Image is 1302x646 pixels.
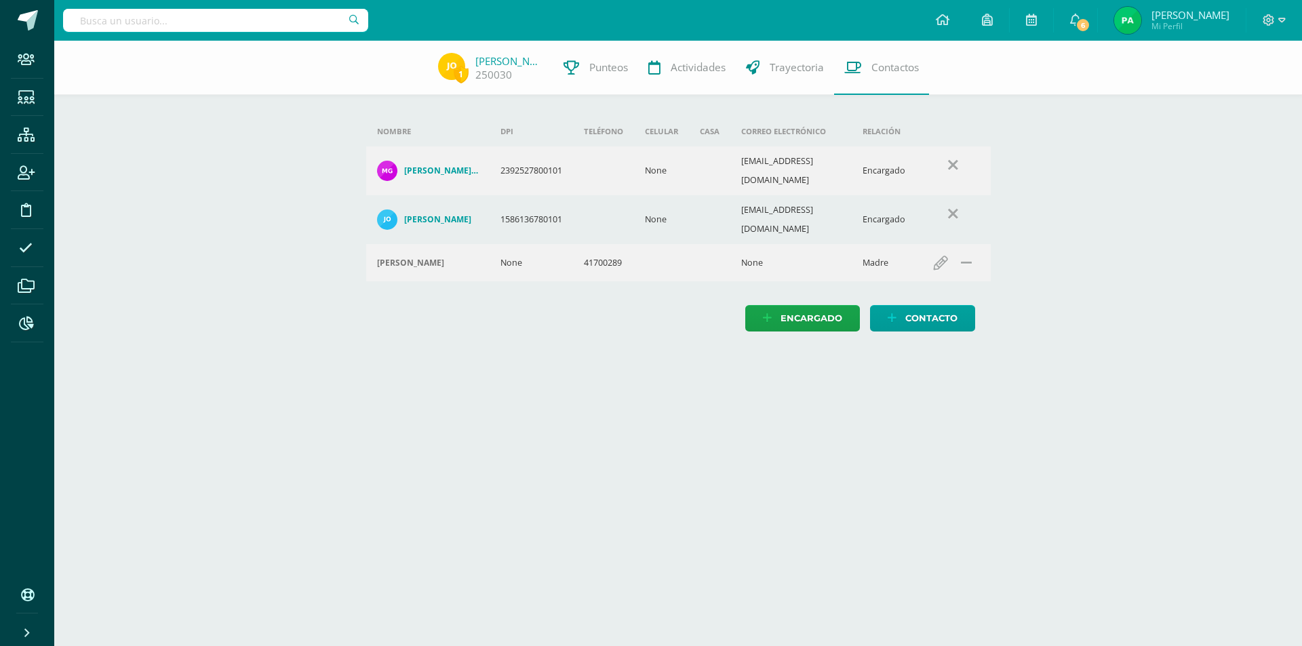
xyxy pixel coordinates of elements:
[1114,7,1141,34] img: ea606af391f2c2e5188f5482682bdea3.png
[871,60,919,75] span: Contactos
[870,305,975,331] a: Contacto
[490,146,573,195] td: 2392527800101
[634,146,689,195] td: None
[671,60,726,75] span: Actividades
[745,305,860,331] a: Encargado
[905,306,958,331] span: Contacto
[730,117,852,146] th: Correo electrónico
[573,244,634,281] td: 41700289
[852,195,916,244] td: Encargado
[689,117,730,146] th: Casa
[404,214,471,225] h4: [PERSON_NAME]
[553,41,638,95] a: Punteos
[377,258,444,268] h4: [PERSON_NAME]
[475,68,512,82] a: 250030
[634,117,689,146] th: Celular
[490,244,573,281] td: None
[63,9,368,32] input: Busca un usuario...
[781,306,842,331] span: Encargado
[377,209,479,230] a: [PERSON_NAME]
[475,54,543,68] a: [PERSON_NAME]
[1076,18,1090,33] span: 6
[438,53,465,80] img: 603b452392676ee7adaf53168f08463e.png
[490,195,573,244] td: 1586136780101
[589,60,628,75] span: Punteos
[377,258,479,268] div: Mayra de Oliva
[454,66,469,83] span: 1
[366,117,490,146] th: Nombre
[730,146,852,195] td: [EMAIL_ADDRESS][DOMAIN_NAME]
[834,41,929,95] a: Contactos
[1151,8,1229,22] span: [PERSON_NAME]
[1151,20,1229,32] span: Mi Perfil
[377,209,397,230] img: 33497942f6fabb3af26336ceb0e4833b.png
[770,60,824,75] span: Trayectoria
[852,117,916,146] th: Relación
[377,161,397,181] img: f0ecf9599f8ff5bd4219d4d676439fab.png
[736,41,834,95] a: Trayectoria
[852,244,916,281] td: Madre
[730,244,852,281] td: None
[490,117,573,146] th: DPI
[634,195,689,244] td: None
[377,161,479,181] a: [PERSON_NAME] [PERSON_NAME]
[638,41,736,95] a: Actividades
[730,195,852,244] td: [EMAIL_ADDRESS][DOMAIN_NAME]
[573,117,634,146] th: Teléfono
[404,165,479,176] h4: [PERSON_NAME] [PERSON_NAME]
[852,146,916,195] td: Encargado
